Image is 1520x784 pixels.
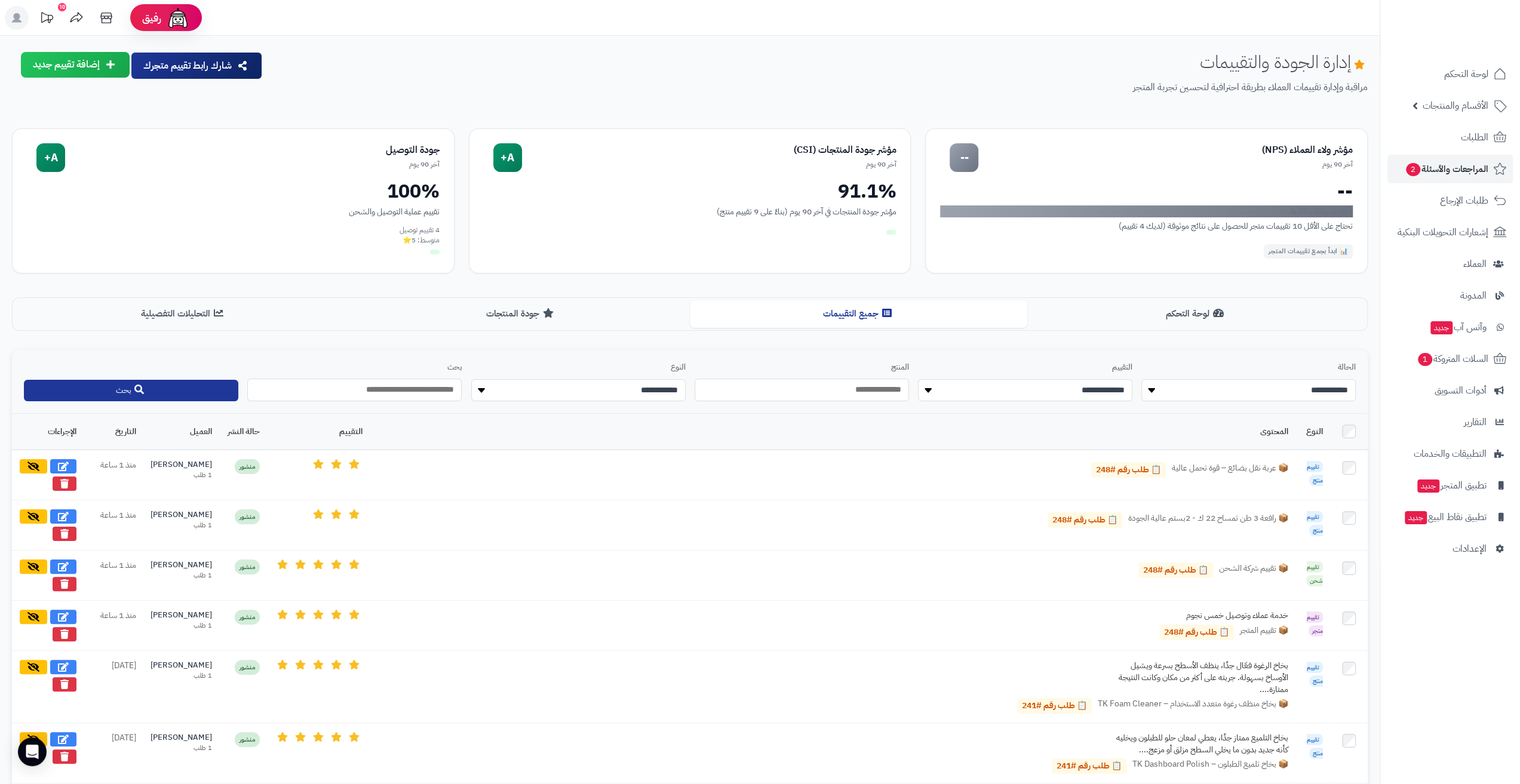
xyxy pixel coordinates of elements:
th: النوع [1295,414,1330,450]
div: 1 طلب [151,743,212,753]
th: العميل [143,414,219,450]
h1: إدارة الجودة والتقييمات [1200,52,1368,72]
span: الطلبات [1461,129,1488,146]
span: المراجعات والأسئلة [1405,161,1488,177]
span: رفيق [142,11,161,25]
div: [PERSON_NAME] [151,509,212,521]
span: التطبيقات والخدمات [1414,445,1487,462]
button: شارك رابط تقييم متجرك [131,53,262,79]
span: منشور [235,732,260,747]
img: logo-2.png [1439,33,1509,59]
img: ai-face.png [166,6,190,30]
a: الإعدادات [1387,534,1513,563]
td: منذ 1 ساعة [84,601,143,651]
div: 10 [58,3,66,11]
span: السلات المتروكة [1417,351,1488,367]
a: 📋 طلب رقم #248 [1159,625,1234,640]
div: 📊 ابدأ بجمع تقييمات المتجر [1264,244,1353,259]
span: العملاء [1463,256,1487,272]
a: السلات المتروكة1 [1387,345,1513,373]
span: 2 [1406,163,1420,176]
div: مؤشر جودة المنتجات (CSI) [522,143,896,157]
a: أدوات التسويق [1387,376,1513,405]
span: إشعارات التحويلات البنكية [1398,224,1488,241]
a: المراجعات والأسئلة2 [1387,155,1513,183]
div: -- [940,182,1353,201]
div: مؤشر جودة المنتجات في آخر 90 يوم (بناءً على 9 تقييم منتج) [484,205,896,218]
span: تطبيق المتجر [1416,477,1487,494]
div: آخر 90 يوم [65,159,440,170]
div: [PERSON_NAME] [151,732,212,743]
span: 📦 تقييم شركة الشحن [1219,562,1288,578]
span: الإعدادات [1453,540,1487,557]
div: Open Intercom Messenger [18,737,47,766]
div: 100% [27,182,440,201]
a: إشعارات التحويلات البنكية [1387,218,1513,247]
span: الأقسام والمنتجات [1423,97,1488,114]
span: تقييم منتج [1307,511,1323,536]
a: تحديثات المنصة [32,6,62,33]
a: طلبات الإرجاع [1387,186,1513,215]
th: المحتوى [370,414,1295,450]
span: جديد [1417,479,1439,493]
span: طلبات الإرجاع [1440,192,1488,209]
div: آخر 90 يوم [978,159,1353,170]
a: 📋 طلب رقم #248 [1048,512,1122,528]
span: أدوات التسويق [1435,382,1487,399]
div: 1 طلب [151,521,212,530]
a: وآتس آبجديد [1387,313,1513,342]
td: [DATE] [84,723,143,783]
button: التحليلات التفصيلية [15,300,352,327]
div: A+ [36,143,65,172]
div: 4 تقييم توصيل متوسط: 5⭐ [27,225,440,245]
label: الحالة [1141,362,1356,373]
span: 1 [1418,353,1432,366]
a: تطبيق المتجرجديد [1387,471,1513,500]
div: جودة التوصيل [65,143,440,157]
a: تطبيق نقاط البيعجديد [1387,503,1513,531]
div: [PERSON_NAME] [151,559,212,571]
th: التقييم [267,414,370,450]
button: لوحة التحكم [1027,300,1365,327]
a: التقارير [1387,408,1513,436]
div: 91.1% [484,182,896,201]
span: التقارير [1464,414,1487,431]
span: 📦 رافعة 3 طن تمساح 22 ك - 2بستم عالية الجودة [1128,512,1288,528]
a: لوحة التحكم [1387,60,1513,88]
a: 📋 طلب رقم #241 [1052,758,1126,774]
p: مراقبة وإدارة تقييمات العملاء بطريقة احترافية لتحسين تجربة المتجر [272,81,1368,94]
button: إضافة تقييم جديد [21,52,130,78]
button: بحث [24,380,238,401]
a: العملاء [1387,250,1513,278]
button: جميع التقييمات [690,300,1027,327]
div: آخر 90 يوم [522,159,896,170]
span: المدونة [1460,287,1487,304]
div: لا توجد بيانات كافية [940,205,1353,217]
th: حالة النشر [219,414,267,450]
span: وآتس آب [1429,319,1487,336]
span: تقييم منتج [1307,662,1323,687]
div: خدمة عملاء وتوصيل خمس نجوم [1109,610,1288,622]
span: منشور [235,610,260,625]
span: 📦 بخاخ تلميع الطبلون – TK Dashboard Polish [1132,758,1288,774]
div: A+ [493,143,522,172]
span: تطبيق نقاط البيع [1404,509,1487,525]
label: التقييم [918,362,1132,373]
div: [PERSON_NAME] [151,660,212,671]
span: منشور [235,459,260,474]
td: منذ 1 ساعة [84,500,143,551]
label: المنتج [695,362,909,373]
span: تقييم منتج [1307,734,1323,759]
div: 1 طلب [151,571,212,580]
div: 1 طلب [151,621,212,631]
span: 📦 عربة نقل بضائع – قوة تحمل عالية [1172,462,1288,478]
div: [PERSON_NAME] [151,610,212,621]
div: 1 طلب [151,671,212,681]
span: جديد [1405,511,1427,524]
label: بحث [247,362,462,373]
span: منشور [235,509,260,524]
span: تقييم منتج [1307,461,1323,486]
th: الإجراءات [12,414,84,450]
span: منشور [235,660,260,675]
div: -- [950,143,978,172]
